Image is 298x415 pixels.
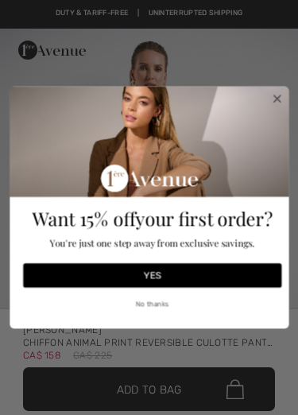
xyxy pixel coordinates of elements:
[49,236,254,249] span: You're just one step away from exclusive savings.
[269,91,285,107] button: Close dialog
[135,206,272,231] span: your first order?
[23,264,281,288] button: YES
[23,293,281,316] button: No thanks
[32,206,134,231] span: Want 15% off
